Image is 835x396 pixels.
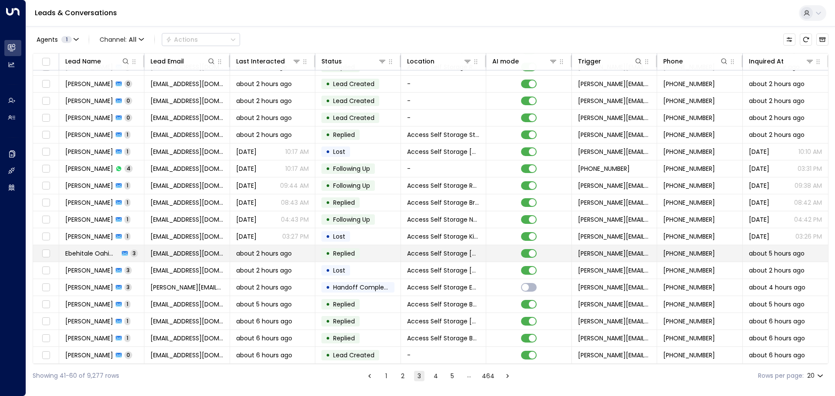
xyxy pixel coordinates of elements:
[65,351,113,359] span: John Smith
[749,300,805,309] span: about 5 hours ago
[236,164,257,173] span: Aug 18, 2025
[326,110,330,125] div: •
[326,93,330,108] div: •
[236,181,257,190] span: Aug 18, 2025
[124,233,130,240] span: 1
[65,181,113,190] span: Louie Bond
[795,181,822,190] p: 09:38 AM
[333,147,345,156] span: Lost
[364,370,513,381] nav: pagination navigation
[663,300,715,309] span: +447935825510
[40,180,51,191] span: Toggle select row
[749,130,805,139] span: about 2 hours ago
[124,216,130,223] span: 1
[65,97,113,105] span: Louie Bond
[326,280,330,295] div: •
[285,164,309,173] p: 10:17 AM
[236,147,257,156] span: Yesterday
[282,232,309,241] p: 03:27 PM
[65,113,113,122] span: Louie Bond
[35,8,117,18] a: Leads & Conversations
[236,80,292,88] span: about 2 hours ago
[578,181,651,190] span: laura.chambers@accessstorage.com
[326,161,330,176] div: •
[326,178,330,193] div: •
[663,351,715,359] span: +447516984488
[397,371,408,381] button: Go to page 2
[321,56,342,67] div: Status
[40,248,51,259] span: Toggle select row
[578,164,630,173] span: +447715982803
[40,163,51,174] span: Toggle select row
[333,113,374,122] span: Lead Created
[124,182,130,189] span: 1
[40,197,51,208] span: Toggle select row
[65,164,113,173] span: Louie Bond
[150,198,223,207] span: louiebond12@gmail.com
[166,36,198,43] div: Actions
[40,316,51,327] span: Toggle select row
[65,249,119,258] span: Ebehitale Oahimijie
[65,283,113,292] span: Julie Vanderwoude
[150,300,223,309] span: raniprincess722@yahoo.co.uk
[749,80,805,88] span: about 2 hours ago
[407,181,480,190] span: Access Self Storage Reading
[150,164,223,173] span: louiebond12@gmail.com
[464,371,474,381] div: …
[407,283,480,292] span: Access Self Storage Ealing
[124,317,130,325] span: 1
[236,198,257,207] span: Aug 17, 2025
[124,266,132,274] span: 3
[663,266,715,275] span: +447856678589
[40,333,51,344] span: Toggle select row
[326,348,330,363] div: •
[749,198,769,207] span: Aug 17, 2025
[578,130,651,139] span: laura.chambers@accessstorage.com
[794,215,822,224] p: 04:42 PM
[749,215,769,224] span: Aug 16, 2025
[236,283,292,292] span: about 2 hours ago
[663,147,715,156] span: +447715982803
[236,130,292,139] span: about 2 hours ago
[578,56,643,67] div: Trigger
[162,33,240,46] div: Button group with a nested menu
[749,334,805,343] span: about 6 hours ago
[326,77,330,91] div: •
[40,79,51,90] span: Toggle select row
[407,215,480,224] span: Access Self Storage Neasden
[800,33,812,46] span: Refresh
[326,144,330,159] div: •
[333,97,374,105] span: Lead Created
[150,215,223,224] span: louiebond12@gmail.com
[663,215,715,224] span: +447715982803
[578,215,651,224] span: laura.chambers@accessstorage.com
[326,212,330,227] div: •
[663,283,715,292] span: +447530496628
[663,249,715,258] span: +447939312741
[749,164,769,173] span: Aug 13, 2025
[578,283,651,292] span: laura.chambers@accessstorage.com
[65,317,113,326] span: Pavana Jaganath
[578,147,651,156] span: laura.chambers@accessstorage.com
[65,334,113,343] span: John Smith
[150,130,223,139] span: louiebond12@gmail.com
[65,147,113,156] span: Louie Bond
[96,33,147,46] button: Channel:All
[150,232,223,241] span: louiebond12@gmail.com
[124,131,130,138] span: 1
[749,181,769,190] span: Aug 18, 2025
[749,266,805,275] span: about 2 hours ago
[150,249,223,258] span: ebehiohhy@gmail.com
[130,250,138,257] span: 3
[333,130,355,139] span: Replied
[124,300,130,308] span: 1
[794,198,822,207] p: 08:42 AM
[578,266,651,275] span: laura.chambers@accessstorage.com
[96,33,147,46] span: Channel:
[578,334,651,343] span: laura.chambers@accessstorage.com
[407,56,472,67] div: Location
[236,113,292,122] span: about 2 hours ago
[663,181,715,190] span: +447715982803
[65,300,113,309] span: Ranjeet Kaur
[40,282,51,293] span: Toggle select row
